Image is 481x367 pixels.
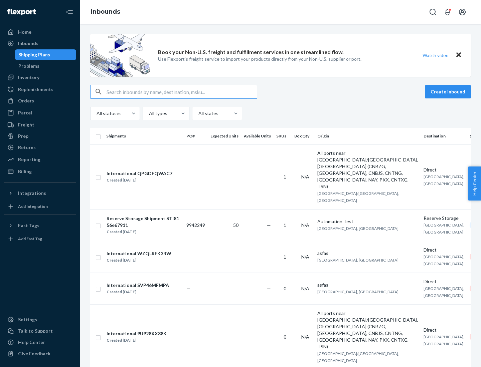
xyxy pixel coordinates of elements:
[301,222,309,228] span: N/A
[18,97,34,104] div: Orders
[4,326,76,336] a: Talk to Support
[468,166,481,201] button: Help Center
[317,218,418,225] div: Automation Test
[4,188,76,199] button: Integrations
[317,191,399,203] span: [GEOGRAPHIC_DATA]/[GEOGRAPHIC_DATA], [GEOGRAPHIC_DATA]
[4,95,76,106] a: Orders
[148,110,149,117] input: All types
[317,310,418,350] div: All ports near [GEOGRAPHIC_DATA]/[GEOGRAPHIC_DATA], [GEOGRAPHIC_DATA] (CNBZG, [GEOGRAPHIC_DATA], ...
[424,334,464,346] span: [GEOGRAPHIC_DATA], [GEOGRAPHIC_DATA]
[186,174,190,179] span: —
[292,128,315,144] th: Box Qty
[107,257,171,264] div: Created [DATE]
[107,229,181,235] div: Created [DATE]
[424,286,464,298] span: [GEOGRAPHIC_DATA], [GEOGRAPHIC_DATA]
[284,334,286,340] span: 0
[186,334,190,340] span: —
[4,166,76,177] a: Billing
[18,328,53,334] div: Talk to Support
[267,222,271,228] span: —
[4,107,76,118] a: Parcel
[91,8,120,15] a: Inbounds
[107,250,171,257] div: International WZQLRFK3RW
[18,63,39,69] div: Problems
[107,282,169,289] div: International SVP46MFMPA
[15,61,76,71] a: Problems
[421,128,467,144] th: Destination
[317,226,398,231] span: [GEOGRAPHIC_DATA], [GEOGRAPHIC_DATA]
[424,166,464,173] div: Direct
[267,254,271,260] span: —
[18,316,37,323] div: Settings
[233,222,238,228] span: 50
[418,50,453,60] button: Watch video
[107,170,172,177] div: International QPGDFQWAC7
[424,215,464,222] div: Reserve Storage
[317,258,398,263] span: [GEOGRAPHIC_DATA], [GEOGRAPHIC_DATA]
[18,350,50,357] div: Give Feedback
[4,348,76,359] button: Give Feedback
[107,215,181,229] div: Reserve Storage Shipment STI8156e67911
[15,49,76,60] a: Shipping Plans
[4,201,76,212] a: Add Integration
[317,289,398,294] span: [GEOGRAPHIC_DATA], [GEOGRAPHIC_DATA]
[317,250,418,257] div: asfas
[315,128,421,144] th: Origin
[4,27,76,37] a: Home
[301,174,309,179] span: N/A
[425,85,471,98] button: Create inbound
[18,156,40,163] div: Reporting
[4,154,76,165] a: Reporting
[301,334,309,340] span: N/A
[4,337,76,348] a: Help Center
[267,334,271,340] span: —
[18,204,48,209] div: Add Integration
[4,142,76,153] a: Returns
[4,314,76,325] a: Settings
[284,174,286,179] span: 1
[241,128,274,144] th: Available Units
[4,84,76,95] a: Replenishments
[317,150,418,190] div: All ports near [GEOGRAPHIC_DATA]/[GEOGRAPHIC_DATA], [GEOGRAPHIC_DATA] (CNBZG, [GEOGRAPHIC_DATA], ...
[426,5,440,19] button: Open Search Box
[18,86,53,93] div: Replenishments
[301,286,309,291] span: N/A
[107,337,167,344] div: Created [DATE]
[4,220,76,231] button: Fast Tags
[18,29,31,35] div: Home
[267,174,271,179] span: —
[186,286,190,291] span: —
[18,109,32,116] div: Parcel
[4,131,76,141] a: Prep
[18,74,39,81] div: Inventory
[107,289,169,295] div: Created [DATE]
[317,351,399,363] span: [GEOGRAPHIC_DATA]/[GEOGRAPHIC_DATA], [GEOGRAPHIC_DATA]
[424,254,464,266] span: [GEOGRAPHIC_DATA], [GEOGRAPHIC_DATA]
[424,223,464,235] span: [GEOGRAPHIC_DATA], [GEOGRAPHIC_DATA]
[18,190,46,197] div: Integrations
[186,254,190,260] span: —
[456,5,469,19] button: Open account menu
[107,330,167,337] div: International 9U928XX38K
[107,177,172,183] div: Created [DATE]
[424,247,464,253] div: Direct
[4,119,76,130] a: Freight
[7,9,36,15] img: Flexport logo
[4,234,76,244] a: Add Fast Tag
[18,222,39,229] div: Fast Tags
[267,286,271,291] span: —
[424,174,464,186] span: [GEOGRAPHIC_DATA], [GEOGRAPHIC_DATA]
[208,128,241,144] th: Expected Units
[184,128,208,144] th: PO#
[18,168,32,175] div: Billing
[18,121,34,128] div: Freight
[18,51,50,58] div: Shipping Plans
[184,209,208,241] td: 9942249
[424,327,464,333] div: Direct
[284,286,286,291] span: 0
[18,133,28,139] div: Prep
[18,236,42,242] div: Add Fast Tag
[158,48,344,56] p: Book your Non-U.S. freight and fulfillment services in one streamlined flow.
[104,128,184,144] th: Shipments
